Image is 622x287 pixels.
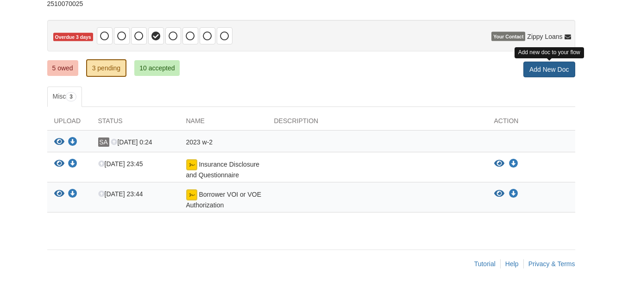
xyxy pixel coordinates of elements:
button: View Insurance Disclosure and Questionnaire [54,159,64,169]
span: Overdue 3 days [53,33,93,42]
div: Upload [47,116,91,130]
a: Privacy & Terms [528,260,575,268]
a: Help [505,260,519,268]
div: Name [179,116,267,130]
a: 3 pending [86,59,127,77]
span: Insurance Disclosure and Questionnaire [186,161,260,179]
button: View Insurance Disclosure and Questionnaire [494,159,504,168]
a: Download 2023 w-2 [68,139,77,146]
span: [DATE] 23:44 [98,190,143,198]
span: [DATE] 23:45 [98,160,143,168]
span: 3 [66,92,76,101]
div: Status [91,116,179,130]
span: Your Contact [491,32,525,41]
span: SA [98,137,109,147]
a: Download Borrower VOI or VOE Authorization [68,191,77,198]
button: View 2023 w-2 [54,137,64,147]
img: Document fully signed [186,189,197,200]
span: Zippy Loans [527,32,562,41]
a: 10 accepted [134,60,180,76]
span: [DATE] 0:24 [111,138,152,146]
div: Action [487,116,575,130]
div: Description [267,116,487,130]
a: Download Insurance Disclosure and Questionnaire [509,160,518,168]
button: View Borrower VOI or VOE Authorization [54,189,64,199]
span: 2023 w-2 [186,138,213,146]
div: Add new doc to your flow [515,47,584,58]
a: Download Borrower VOI or VOE Authorization [509,190,518,198]
span: Borrower VOI or VOE Authorization [186,191,261,209]
a: Add New Doc [523,62,575,77]
a: Misc [47,87,82,107]
a: Tutorial [474,260,496,268]
button: View Borrower VOI or VOE Authorization [494,189,504,199]
a: Download Insurance Disclosure and Questionnaire [68,161,77,168]
a: 5 owed [47,60,78,76]
img: Document fully signed [186,159,197,170]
